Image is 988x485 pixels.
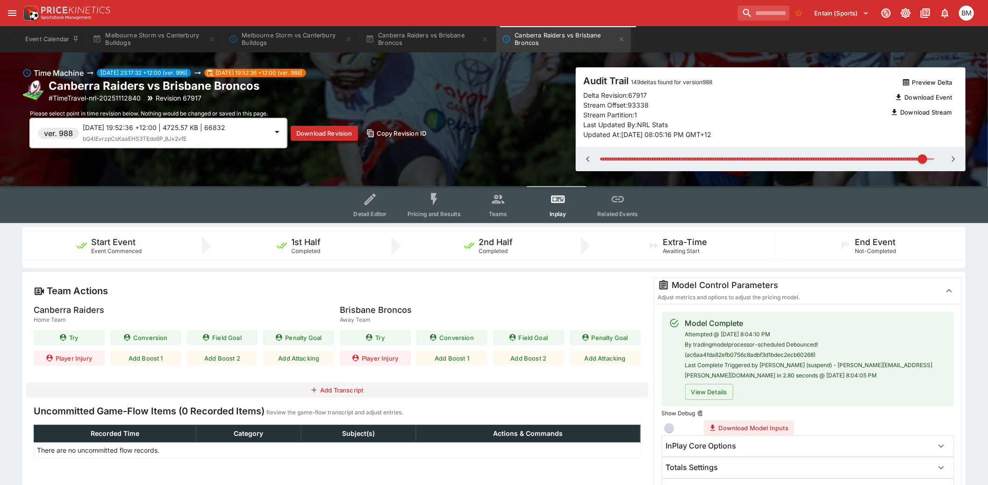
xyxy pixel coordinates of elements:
[658,294,800,301] span: Adjust metrics and options to adjust the pricing model.
[340,304,412,315] h5: Brisbane Broncos
[263,351,334,366] button: Add Attacking
[110,330,181,345] button: Conversion
[493,330,564,345] button: Field Goal
[416,425,640,442] th: Actions & Commands
[489,210,508,217] span: Teams
[685,384,733,400] button: View Details
[496,26,631,52] button: Canberra Raiders vs Brisbane Broncos
[49,79,259,93] h2: Copy To Clipboard
[937,5,953,22] button: Notifications
[266,408,403,417] p: Review the game-flow transcript and adjust entries.
[91,247,142,254] span: Event Commenced
[30,110,268,117] span: Please select point in time revision below. Nothing would be changed or saved in this page.
[34,425,196,442] th: Recorded Time
[34,304,104,315] h5: Canberra Raiders
[663,247,700,254] span: Awaiting Start
[22,80,45,102] img: rugby_league.png
[87,26,222,52] button: Melbourne Storm vs Canterbury Bulldogs
[34,442,641,458] td: There are no uncommitted flow records.
[340,315,412,325] span: Away Team
[340,330,411,345] button: Try
[666,441,737,451] h6: InPlay Core Options
[583,100,885,139] p: Stream Offset: 93338 Stream Partition: 1 Last Updated By: NRL Stats Updated At: [DATE] 08:05:16 P...
[110,351,181,366] button: Add Boost 1
[340,351,411,366] button: Player Injury
[550,210,566,217] span: Inplay
[354,210,387,217] span: Detail Editor
[47,285,108,297] h4: Team Actions
[878,5,895,22] button: Connected to PK
[479,247,508,254] span: Completed
[91,237,136,247] h5: Start Event
[663,237,708,247] h5: Extra-Time
[917,5,934,22] button: Documentation
[666,463,718,472] h6: Totals Settings
[658,280,933,291] div: Model Control Parameters
[493,351,564,366] button: Add Boost 2
[34,405,265,417] h4: Uncommitted Game-Flow Items (0 Recorded Items)
[738,6,789,21] input: search
[196,425,301,442] th: Category
[570,351,641,366] button: Add Attacking
[41,15,92,20] img: Sportsbook Management
[49,93,141,103] p: Copy To Clipboard
[223,26,358,52] button: Melbourne Storm vs Canterbury Bulldogs
[291,247,320,254] span: Completed
[291,126,358,141] button: Download Revision
[956,3,977,23] button: BJ Martin
[704,420,794,435] button: Download Model Inputs
[34,330,105,345] button: Try
[360,26,494,52] button: Canberra Raiders vs Brisbane Broncos
[479,237,513,247] h5: 2nd Half
[34,315,104,325] span: Home Team
[570,330,641,345] button: Penalty Goal
[685,318,946,329] div: Model Complete
[697,410,704,417] button: Show Debug
[41,7,110,14] img: PriceKinetics
[212,69,306,77] span: [DATE] 19:52:36 +12:00 (ver. 988)
[809,6,875,21] button: Select Tenant
[583,75,885,87] h4: Audit Trail
[897,75,958,90] button: Preview Delta
[416,351,487,366] button: Add Boost 1
[156,93,201,103] p: Revision 67917
[416,330,487,345] button: Conversion
[44,128,73,139] h6: ver. 988
[897,5,914,22] button: Toggle light/dark mode
[408,210,461,217] span: Pricing and Results
[187,330,258,345] button: Field Goal
[26,383,648,398] button: Add Transcript
[791,6,806,21] button: No Bookmarks
[855,237,895,247] h5: End Event
[187,351,258,366] button: Add Boost 2
[631,79,712,86] span: 149 deltas found for version 988
[301,425,416,442] th: Subject(s)
[21,4,39,22] img: PriceKinetics Logo
[97,69,191,77] span: [DATE] 23:17:32 +12:00 (ver. 996)
[34,67,84,79] h6: Time Machine
[291,237,321,247] h5: 1st Half
[34,351,105,366] button: Player Injury
[263,330,334,345] button: Penalty Goal
[685,331,933,379] span: Attempted @ [DATE] 8:04:10 PM By tradingmodelprocessor-scheduled Debounced! (ac6aa4fda82efb0756c8...
[362,126,432,141] button: Copy Revision ID
[340,186,648,223] div: Event type filters
[890,90,958,105] button: Download Event
[83,135,186,142] span: bQ4IEvrzpCsKaaEHS3TEdo6P_8Jv2vfE
[583,90,647,100] p: Delta Revision: 67917
[597,210,638,217] span: Related Events
[20,26,85,52] button: Event Calendar
[959,6,974,21] div: BJ Martin
[83,123,268,132] p: [DATE] 19:52:36 +12:00 | 4725.57 KB | 66832
[662,409,695,417] p: Show Debug
[855,247,896,254] span: Not-Completed
[886,105,958,120] button: Download Stream
[4,5,21,22] button: open drawer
